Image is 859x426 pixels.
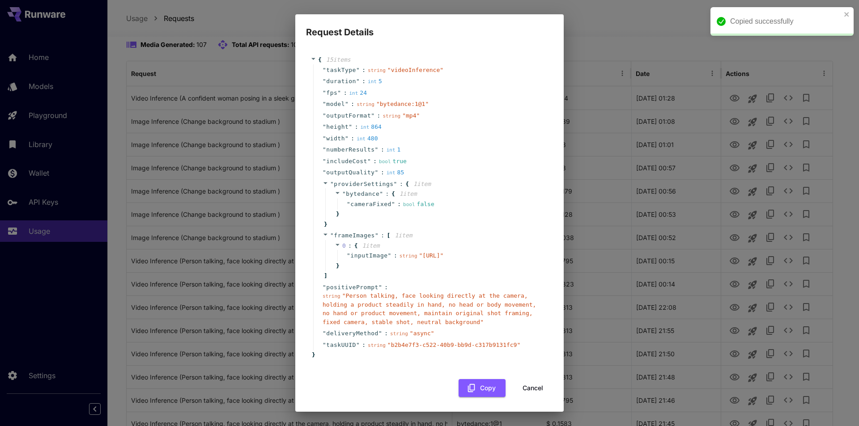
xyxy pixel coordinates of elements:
[351,134,354,143] span: :
[419,252,444,259] span: " [URL] "
[326,56,351,63] span: 15 item s
[318,55,322,64] span: {
[347,252,350,259] span: "
[326,122,349,131] span: height
[513,379,553,397] button: Cancel
[356,78,360,84] span: "
[391,201,395,207] span: "
[326,100,345,109] span: model
[326,168,374,177] span: outputQuality
[323,342,326,348] span: "
[323,220,327,229] span: }
[349,90,358,96] span: int
[326,283,378,292] span: positivePrompt
[323,89,326,96] span: "
[335,262,340,270] span: }
[400,253,417,259] span: string
[323,271,327,280] span: ]
[378,330,382,337] span: "
[383,113,400,119] span: string
[357,101,374,107] span: string
[355,122,358,131] span: :
[387,67,443,73] span: " videoInference "
[360,124,369,130] span: int
[326,341,356,350] span: taskUUID
[376,101,429,107] span: " bytedance:1@1 "
[403,202,415,207] span: bool
[387,145,401,154] div: 1
[844,11,850,18] button: close
[387,231,391,240] span: [
[403,200,434,209] div: false
[334,181,393,187] span: providerSettings
[350,200,391,209] span: cameraFixed
[413,181,431,187] span: 1 item
[351,100,354,109] span: :
[379,159,391,164] span: bool
[330,232,334,239] span: "
[375,146,378,153] span: "
[384,283,388,292] span: :
[384,329,388,338] span: :
[390,331,408,337] span: string
[349,89,367,97] div: 24
[323,169,326,176] span: "
[337,89,341,96] span: "
[356,342,360,348] span: "
[356,67,360,73] span: "
[388,252,391,259] span: "
[323,293,340,299] span: string
[345,101,349,107] span: "
[381,231,384,240] span: :
[394,251,397,260] span: :
[344,89,347,97] span: :
[368,77,382,86] div: 5
[323,158,326,164] span: "
[334,232,375,239] span: frameImages
[326,145,374,154] span: numberResults
[378,284,382,291] span: "
[386,190,389,198] span: :
[326,157,367,166] span: includeCost
[387,170,395,176] span: int
[730,16,841,27] div: Copied successfully
[367,158,371,164] span: "
[326,329,378,338] span: deliveryMethod
[373,157,377,166] span: :
[330,181,334,187] span: "
[377,111,381,120] span: :
[381,168,384,177] span: :
[360,122,381,131] div: 864
[335,210,340,219] span: }
[348,241,352,250] span: :
[323,284,326,291] span: "
[379,157,407,166] div: true
[375,232,378,239] span: "
[368,79,377,84] span: int
[387,168,404,177] div: 85
[379,190,383,197] span: "
[362,242,379,249] span: 1 item
[362,77,366,86] span: :
[326,134,345,143] span: width
[326,66,356,75] span: taskType
[357,136,366,142] span: int
[395,232,412,239] span: 1 item
[347,201,350,207] span: "
[362,66,366,75] span: :
[345,135,349,142] span: "
[323,292,536,325] span: " Person talking, face looking directly at the camera, holding a product steadily in hand, no hea...
[342,190,346,197] span: "
[387,147,395,153] span: int
[342,242,346,249] span: 0
[326,77,356,86] span: duration
[326,111,371,120] span: outputFormat
[375,169,378,176] span: "
[410,330,434,337] span: " async "
[400,180,403,189] span: :
[310,350,315,359] span: }
[368,342,386,348] span: string
[323,330,326,337] span: "
[371,112,374,119] span: "
[394,181,397,187] span: "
